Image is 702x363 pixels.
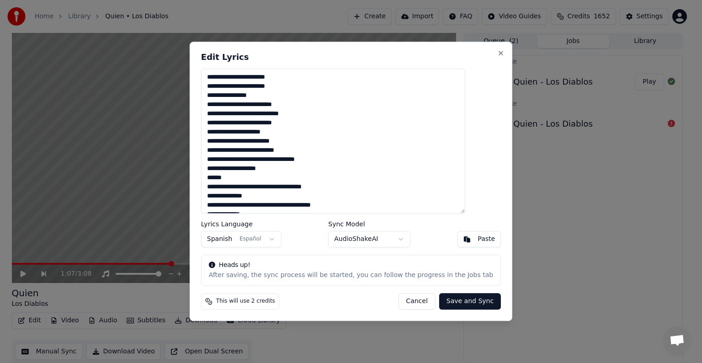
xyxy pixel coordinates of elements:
label: Sync Model [328,221,410,228]
span: This will use 2 credits [216,298,275,305]
button: Cancel [398,294,435,310]
h2: Edit Lyrics [201,53,501,61]
button: Paste [457,231,501,248]
button: Save and Sync [439,294,501,310]
div: Heads up! [209,261,493,270]
div: Paste [478,235,495,244]
label: Lyrics Language [201,221,282,228]
div: After saving, the sync process will be started, you can follow the progress in the Jobs tab [209,271,493,280]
